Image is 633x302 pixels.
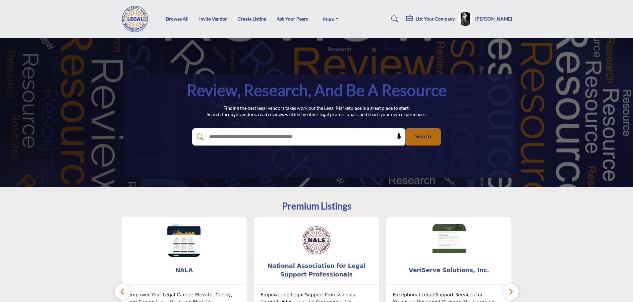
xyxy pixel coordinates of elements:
a: NALA [122,262,247,279]
span: NALA [132,266,237,274]
b: VeriServe Solutions, Inc. [396,262,502,279]
span: VeriServe Solutions, Inc. [396,266,502,274]
img: Site Logo [121,6,152,32]
a: Search [385,14,402,24]
span: Search [415,133,431,140]
button: Show hide supplier dropdown [458,12,473,26]
img: National Association for Legal Support Professionals [300,224,333,257]
b: National Association for Legal Support Professionals [264,262,369,279]
h5: [PERSON_NAME] [475,16,512,22]
a: Browse All [166,16,189,22]
a: Invite Vendor [199,16,227,22]
p: Search through vendors, read reviews written by other legal professionals, and share your own exp... [207,111,427,118]
h5: List Your Company [416,16,455,22]
a: Ask Your Peers [277,16,308,22]
h1: Review, Research, and be a Resource [187,80,447,100]
a: VeriServe Solutions, Inc. [386,262,512,279]
img: VeriServe Solutions, Inc. [432,224,466,257]
a: Create Listing [238,16,266,22]
h2: Premium Listings [282,201,351,212]
a: National Association for Legal Support Professionals [254,262,379,279]
div: List Your Company [406,15,455,23]
p: Finding the best legal vendors takes work but the Legal Marketplace is a great place to start. [207,105,427,111]
button: Search [405,128,441,146]
img: NALA [167,224,201,257]
a: More [318,14,343,24]
b: NALA [132,262,237,279]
